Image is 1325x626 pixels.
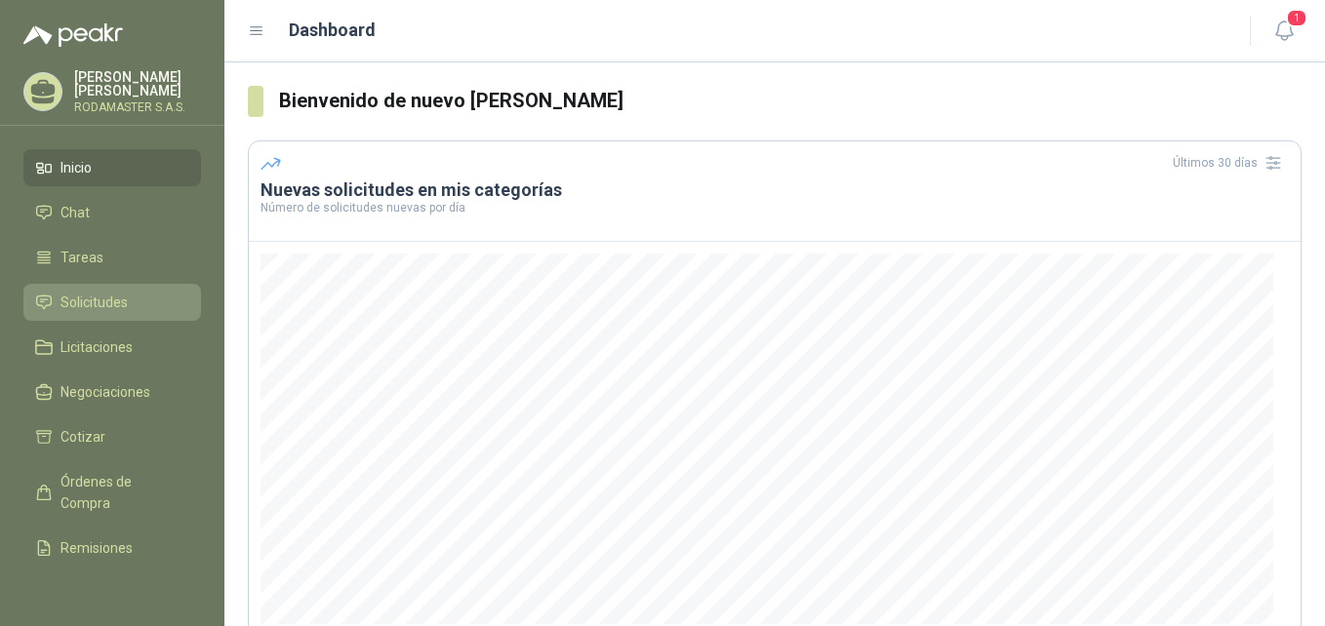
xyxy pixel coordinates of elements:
button: 1 [1266,14,1302,49]
span: Licitaciones [60,336,133,358]
a: Licitaciones [23,329,201,366]
a: Órdenes de Compra [23,463,201,522]
img: Logo peakr [23,23,123,47]
span: Tareas [60,247,103,268]
span: Órdenes de Compra [60,471,182,514]
h3: Bienvenido de nuevo [PERSON_NAME] [279,86,1302,116]
span: Chat [60,202,90,223]
p: RODAMASTER S.A.S. [74,101,201,113]
a: Cotizar [23,418,201,455]
p: Número de solicitudes nuevas por día [261,202,1289,214]
a: Solicitudes [23,284,201,321]
h1: Dashboard [289,17,376,44]
a: Configuración [23,574,201,611]
a: Chat [23,194,201,231]
a: Remisiones [23,529,201,567]
h3: Nuevas solicitudes en mis categorías [261,178,1289,202]
div: Últimos 30 días [1173,147,1289,178]
a: Negociaciones [23,373,201,411]
a: Tareas [23,239,201,276]
span: Remisiones [60,537,133,559]
span: Negociaciones [60,381,150,403]
span: Solicitudes [60,292,128,313]
span: Inicio [60,157,92,178]
span: 1 [1286,9,1307,27]
span: Cotizar [60,426,105,448]
a: Inicio [23,149,201,186]
p: [PERSON_NAME] [PERSON_NAME] [74,70,201,98]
